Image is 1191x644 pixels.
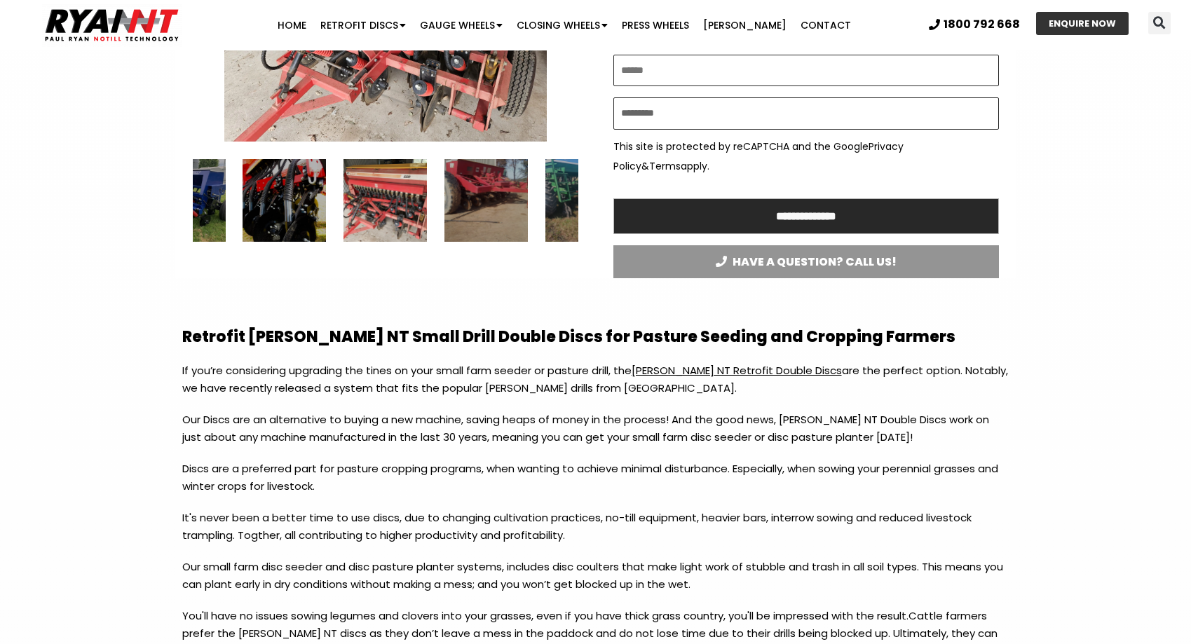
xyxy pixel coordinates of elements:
[649,159,681,173] a: Terms
[182,327,1009,348] h2: Retrofit [PERSON_NAME] NT Small Drill Double Discs for Pasture Seeding and Cropping Farmers
[413,11,510,39] a: Gauge Wheels
[545,159,629,242] div: 10 / 15
[142,159,226,242] div: 6 / 15
[632,363,842,378] a: [PERSON_NAME] NT Retrofit Double Discs
[510,11,615,39] a: Closing Wheels
[613,139,904,173] a: Privacy Policy
[182,362,1009,411] p: If you’re considering upgrading the tines on your small farm seeder or pasture drill, the are the...
[615,11,696,39] a: Press Wheels
[271,11,313,39] a: Home
[231,11,898,39] nav: Menu
[716,256,897,268] span: HAVE A QUESTION? CALL US!
[1049,19,1116,28] span: ENQUIRE NOW
[696,11,794,39] a: [PERSON_NAME]
[794,11,858,39] a: Contact
[182,558,1009,607] p: Our small farm disc seeder and disc pasture planter systems, includes disc coulters that make lig...
[182,460,1009,509] p: Discs are a preferred part for pasture cropping programs, when wanting to achieve minimal disturb...
[944,19,1020,30] span: 1800 792 668
[243,159,326,242] div: 7 / 15
[343,159,427,242] div: 8 / 15
[313,11,413,39] a: Retrofit Discs
[182,411,1009,460] p: Our Discs are an alternative to buying a new machine, saving heaps of money in the process! And t...
[343,159,427,242] div: Phil Giancono's Duncan Drill fitted with RYAN NT retrofit double discs
[929,19,1020,30] a: 1800 792 668
[613,137,999,176] p: This site is protected by reCAPTCHA and the Google & apply.
[613,245,999,278] a: HAVE A QUESTION? CALL US!
[1148,12,1171,34] div: Search
[182,509,1009,558] p: It's never been a better time to use discs, due to changing cultivation practices, no-till equipm...
[444,159,528,242] div: 9 / 15
[42,4,182,47] img: Ryan NT logo
[1036,12,1129,35] a: ENQUIRE NOW
[193,159,578,242] div: Slides Slides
